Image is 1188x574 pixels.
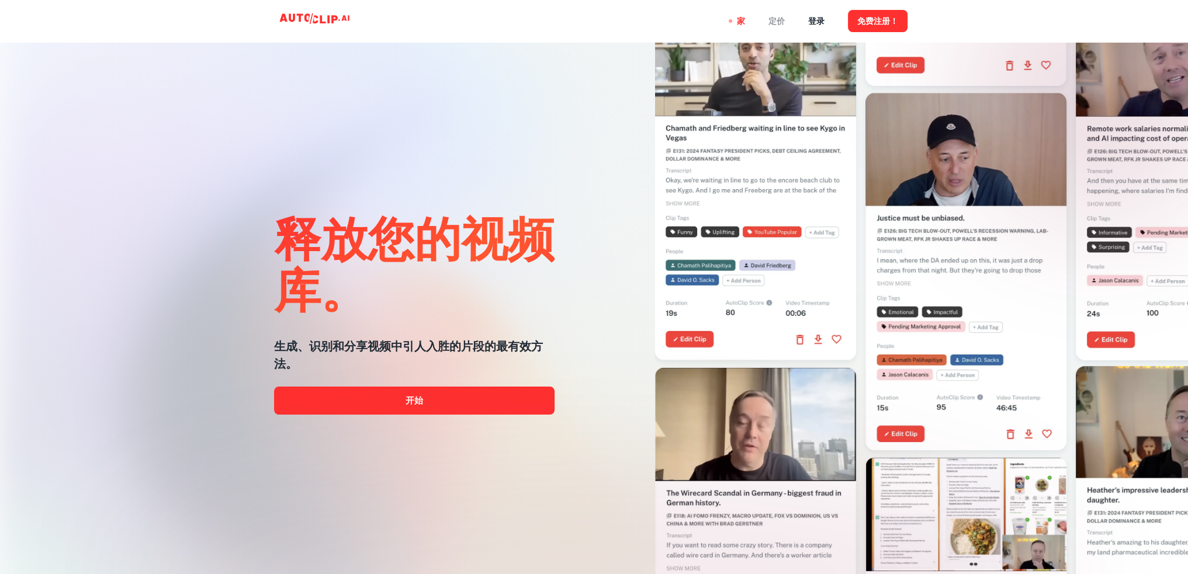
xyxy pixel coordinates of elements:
font: 释放您的视频库。 [274,209,555,316]
font: 定价 [768,17,785,26]
font: 免费注册！ [857,17,898,26]
a: 开始 [274,387,555,415]
font: 生成、识别和分享视频中引人入胜的片段的最有效方法。 [274,339,543,371]
font: 登录 [808,17,825,26]
font: 家 [737,17,745,26]
font: 开始 [406,395,423,405]
button: 免费注册！ [848,10,908,32]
